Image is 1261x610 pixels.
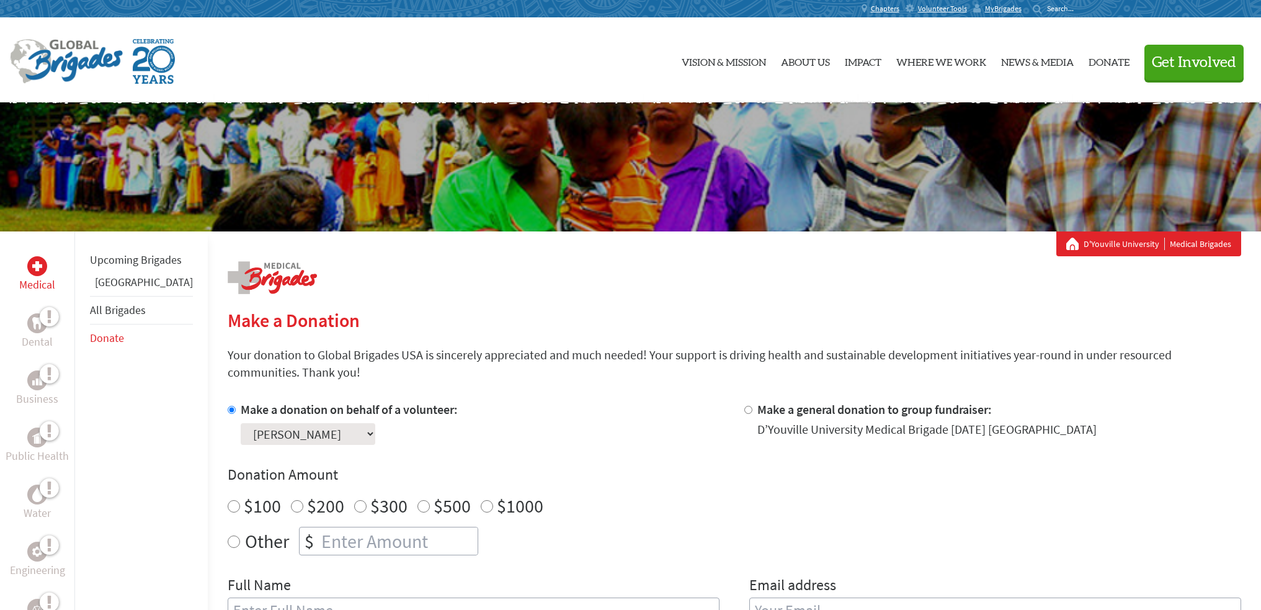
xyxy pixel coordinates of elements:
[245,527,289,555] label: Other
[228,465,1241,485] h4: Donation Amount
[781,28,830,92] a: About Us
[32,261,42,271] img: Medical
[1152,55,1236,70] span: Get Involved
[10,542,65,579] a: EngineeringEngineering
[896,28,986,92] a: Where We Work
[24,505,51,522] p: Water
[27,313,47,333] div: Dental
[1001,28,1074,92] a: News & Media
[845,28,881,92] a: Impact
[1084,238,1165,250] a: D'Youville University
[434,494,471,518] label: $500
[1144,45,1244,80] button: Get Involved
[24,485,51,522] a: WaterWater
[22,333,53,351] p: Dental
[90,246,193,274] li: Upcoming Brigades
[90,303,146,317] a: All Brigades
[22,313,53,351] a: DentalDental
[27,256,47,276] div: Medical
[319,527,478,555] input: Enter Amount
[16,370,58,408] a: BusinessBusiness
[90,296,193,325] li: All Brigades
[300,527,319,555] div: $
[6,447,69,465] p: Public Health
[19,256,55,294] a: MedicalMedical
[497,494,543,518] label: $1000
[985,4,1022,14] span: MyBrigades
[307,494,344,518] label: $200
[90,274,193,296] li: Belize
[228,346,1241,381] p: Your donation to Global Brigades USA is sincerely appreciated and much needed! Your support is dr...
[10,39,123,84] img: Global Brigades Logo
[95,275,193,289] a: [GEOGRAPHIC_DATA]
[133,39,175,84] img: Global Brigades Celebrating 20 Years
[244,494,281,518] label: $100
[6,428,69,465] a: Public HealthPublic Health
[1066,238,1231,250] div: Medical Brigades
[757,421,1097,438] div: D’Youville University Medical Brigade [DATE] [GEOGRAPHIC_DATA]
[27,370,47,390] div: Business
[90,331,124,345] a: Donate
[32,375,42,385] img: Business
[32,317,42,329] img: Dental
[16,390,58,408] p: Business
[19,276,55,294] p: Medical
[32,431,42,444] img: Public Health
[27,485,47,505] div: Water
[27,542,47,562] div: Engineering
[749,575,836,598] label: Email address
[757,401,992,417] label: Make a general donation to group fundraiser:
[370,494,408,518] label: $300
[918,4,967,14] span: Volunteer Tools
[228,261,317,294] img: logo-medical.png
[228,309,1241,331] h2: Make a Donation
[1089,28,1130,92] a: Donate
[90,325,193,352] li: Donate
[32,487,42,501] img: Water
[32,547,42,557] img: Engineering
[1047,4,1082,13] input: Search...
[871,4,899,14] span: Chapters
[27,428,47,447] div: Public Health
[90,253,182,267] a: Upcoming Brigades
[10,562,65,579] p: Engineering
[241,401,458,417] label: Make a donation on behalf of a volunteer:
[228,575,291,598] label: Full Name
[682,28,766,92] a: Vision & Mission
